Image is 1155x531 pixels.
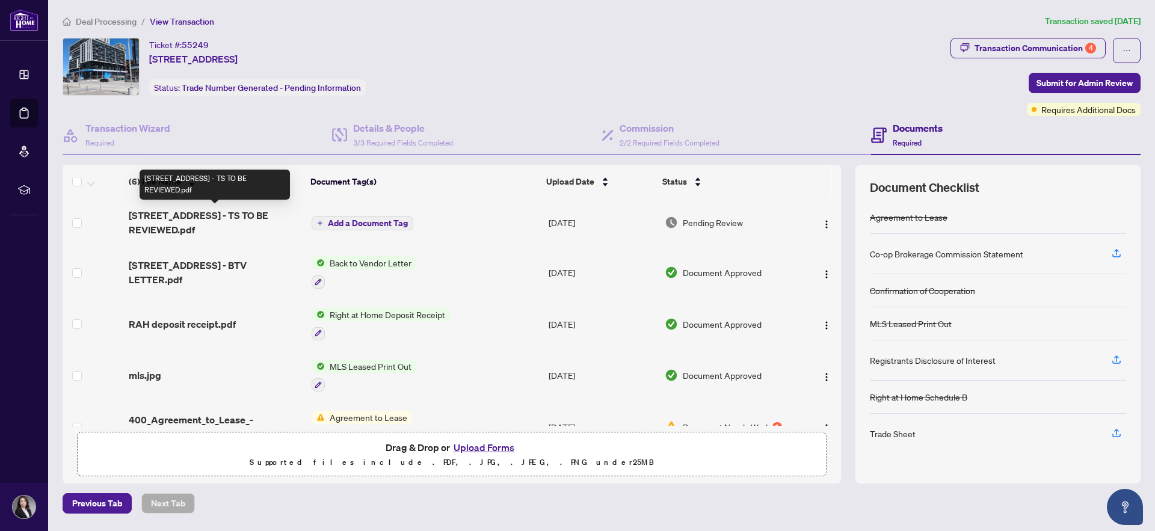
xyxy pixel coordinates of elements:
img: logo [10,9,38,31]
button: Logo [817,263,836,282]
div: [STREET_ADDRESS] - TS TO BE REVIEWED.pdf [140,170,290,200]
button: Add a Document Tag [312,216,413,230]
span: Upload Date [546,175,594,188]
button: Status IconMLS Leased Print Out [312,360,416,392]
p: Supported files include .PDF, .JPG, .JPEG, .PNG under 25 MB [85,455,819,470]
span: [STREET_ADDRESS] - BTV LETTER.pdf [129,258,302,287]
div: Registrants Disclosure of Interest [870,354,996,367]
button: Logo [817,315,836,334]
span: Back to Vendor Letter [325,256,416,269]
span: Agreement to Lease [325,411,412,424]
button: Previous Tab [63,493,132,514]
span: Drag & Drop orUpload FormsSupported files include .PDF, .JPG, .JPEG, .PNG under25MB [78,432,826,477]
span: home [63,17,71,26]
img: Logo [822,372,831,382]
span: MLS Leased Print Out [325,360,416,373]
div: Agreement to Lease [870,210,947,224]
img: Profile Icon [13,496,35,518]
span: Document Needs Work [683,420,770,434]
h4: Details & People [353,121,453,135]
div: 1 [772,422,782,432]
span: Deal Processing [76,16,137,27]
button: Submit for Admin Review [1029,73,1141,93]
h4: Commission [620,121,719,135]
button: Status IconBack to Vendor Letter [312,256,416,289]
span: View Transaction [150,16,214,27]
td: [DATE] [544,247,660,298]
div: Status: [149,79,366,96]
span: Document Checklist [870,179,979,196]
span: Document Approved [683,369,762,382]
div: Trade Sheet [870,427,916,440]
button: Logo [817,417,836,437]
span: plus [317,220,323,226]
img: Status Icon [312,411,325,424]
div: Ticket #: [149,38,209,52]
img: Logo [822,423,831,433]
span: Add a Document Tag [328,219,408,227]
span: RAH deposit receipt.pdf [129,317,236,331]
span: 2/2 Required Fields Completed [620,138,719,147]
div: 4 [1085,43,1096,54]
span: Status [662,175,687,188]
span: 55249 [182,40,209,51]
button: Logo [817,366,836,385]
h4: Transaction Wizard [85,121,170,135]
span: Required [85,138,114,147]
button: Transaction Communication4 [950,38,1106,58]
span: Right at Home Deposit Receipt [325,308,450,321]
img: IMG-N12413726_1.jpg [63,38,139,95]
span: ellipsis [1123,46,1131,55]
article: Transaction saved [DATE] [1045,14,1141,28]
img: Document Status [665,266,678,279]
span: 3/3 Required Fields Completed [353,138,453,147]
button: Logo [817,213,836,232]
img: Document Status [665,369,678,382]
div: Co-op Brokerage Commission Statement [870,247,1023,260]
td: [DATE] [544,401,660,453]
span: [STREET_ADDRESS] [149,52,238,66]
button: Status IconAgreement to Lease [312,411,473,443]
span: Document Approved [683,266,762,279]
img: Status Icon [312,308,325,321]
div: MLS Leased Print Out [870,317,952,330]
button: Add a Document Tag [312,215,413,231]
td: [DATE] [544,198,660,247]
img: Logo [822,219,831,229]
span: mls.jpg [129,368,161,382]
span: [STREET_ADDRESS] - TS TO BE REVIEWED.pdf [129,208,302,237]
span: Document Approved [683,318,762,331]
td: [DATE] [544,350,660,402]
div: Confirmation of Cooperation [870,284,975,297]
th: (6) File Name [124,165,306,198]
span: (6) File Name [129,175,181,188]
img: Document Status [665,216,678,229]
img: Document Status [665,318,678,331]
span: Previous Tab [72,494,122,513]
th: Upload Date [541,165,657,198]
span: Required [893,138,922,147]
span: Pending Review [683,216,743,229]
button: Open asap [1107,489,1143,525]
img: Document Status [665,420,678,434]
span: Submit for Admin Review [1036,73,1133,93]
button: Next Tab [141,493,195,514]
img: Status Icon [312,256,325,269]
button: Upload Forms [450,440,518,455]
span: Trade Number Generated - Pending Information [182,82,361,93]
h4: Documents [893,121,943,135]
div: Right at Home Schedule B [870,390,967,404]
img: Status Icon [312,360,325,373]
div: Transaction Communication [975,38,1096,58]
li: / [141,14,145,28]
td: [DATE] [544,298,660,350]
span: Requires Additional Docs [1041,103,1136,116]
img: Logo [822,269,831,279]
span: 400_Agreement_to_Lease_-_Residential_-_PropTx-[PERSON_NAME] signed.pdf [129,413,302,441]
th: Status [658,165,798,198]
img: Logo [822,321,831,330]
span: Drag & Drop or [386,440,518,455]
th: Document Tag(s) [306,165,542,198]
button: Status IconRight at Home Deposit Receipt [312,308,450,340]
